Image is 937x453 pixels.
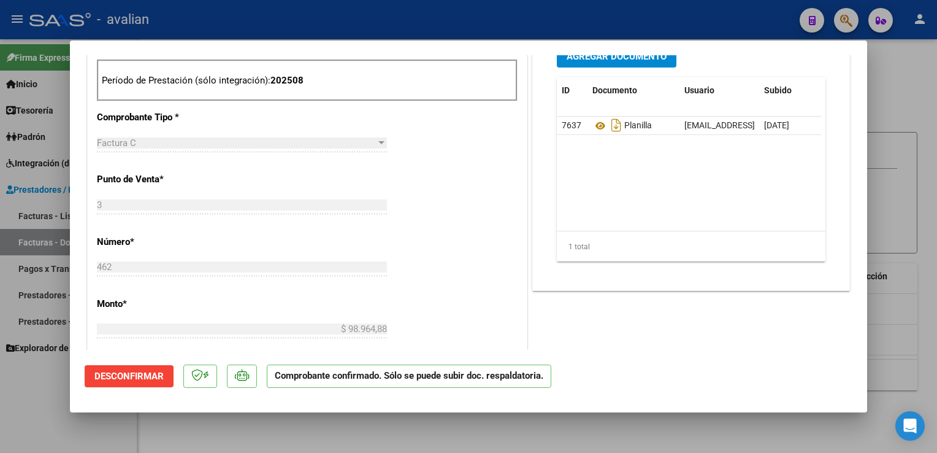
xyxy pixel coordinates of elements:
div: 1 total [557,231,825,262]
i: Descargar documento [608,115,624,135]
span: [EMAIL_ADDRESS][DOMAIN_NAME] - [PERSON_NAME] [684,120,892,130]
span: Factura C [97,137,136,149]
span: Usuario [684,85,714,95]
datatable-header-cell: Usuario [679,77,759,104]
p: Monto [97,297,223,311]
datatable-header-cell: Acción [820,77,882,104]
button: Agregar Documento [557,45,676,68]
datatable-header-cell: Subido [759,77,820,104]
span: Subido [764,85,792,95]
span: Desconfirmar [94,371,164,382]
span: 7637 [562,120,581,130]
span: Agregar Documento [567,51,667,62]
p: Comprobante confirmado. Sólo se puede subir doc. respaldatoria. [267,365,551,389]
span: [DATE] [764,120,789,130]
button: Desconfirmar [85,365,174,387]
p: Número [97,235,223,249]
div: Open Intercom Messenger [895,411,925,441]
datatable-header-cell: Documento [587,77,679,104]
datatable-header-cell: ID [557,77,587,104]
div: DOCUMENTACIÓN RESPALDATORIA [533,36,849,290]
span: Planilla [592,121,652,131]
strong: 202508 [270,75,304,86]
span: Documento [592,85,637,95]
p: Comprobante Tipo * [97,110,223,125]
p: Punto de Venta [97,172,223,187]
p: Período de Prestación (sólo integración): [102,74,513,88]
span: ID [562,85,570,95]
